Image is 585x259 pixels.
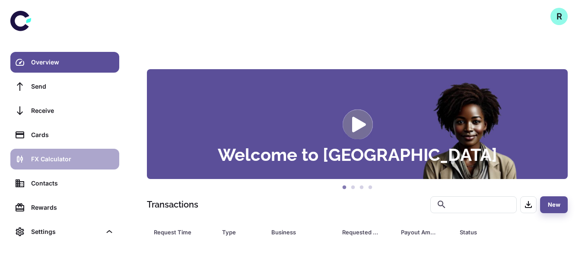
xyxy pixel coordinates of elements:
span: Payout Amount [401,226,449,238]
div: Contacts [31,179,114,188]
div: Payout Amount [401,226,438,238]
a: Rewards [10,197,119,218]
h1: Transactions [147,198,198,211]
div: Rewards [31,203,114,212]
button: New [540,196,568,213]
span: Requested Amount [342,226,391,238]
div: Send [31,82,114,91]
a: FX Calculator [10,149,119,169]
div: Requested Amount [342,226,379,238]
button: 4 [366,183,375,192]
button: 1 [340,183,349,192]
div: Type [222,226,250,238]
div: Receive [31,106,114,115]
div: Cards [31,130,114,140]
div: Settings [10,221,119,242]
span: Request Time [154,226,212,238]
div: Settings [31,227,101,237]
h3: Welcome to [GEOGRAPHIC_DATA] [218,146,497,163]
button: R [550,8,568,25]
div: Status [460,226,521,238]
a: Overview [10,52,119,73]
a: Contacts [10,173,119,194]
button: 2 [349,183,357,192]
a: Cards [10,125,119,145]
a: Send [10,76,119,97]
span: Type [222,226,261,238]
button: 3 [357,183,366,192]
div: Request Time [154,226,200,238]
a: Receive [10,100,119,121]
div: FX Calculator [31,154,114,164]
span: Status [460,226,532,238]
div: Overview [31,58,114,67]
